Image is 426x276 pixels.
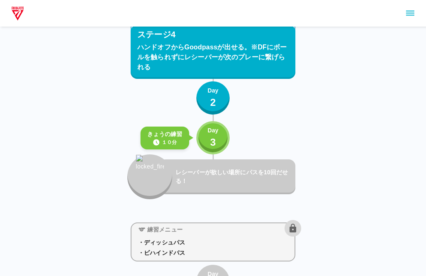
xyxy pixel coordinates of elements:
button: Day2 [196,81,230,115]
p: Day [208,126,218,135]
p: ハンドオフからGoodpassが出せる。※DFにボールを触られずにレシーバーが次のプレーに繋げられる [137,42,289,72]
p: 2 [210,95,216,110]
p: レシーバーが欲しい場所にパスを10回だせる！ [176,168,292,186]
button: sidemenu [403,6,417,20]
button: locked_fire_icon [127,154,172,199]
p: 3 [210,135,216,150]
img: dummy [10,5,25,22]
p: ・ディッシュパス [138,238,288,247]
button: Day3 [196,121,230,154]
p: 練習メニュー [147,225,183,234]
p: ステージ4 [137,28,176,41]
p: １０分 [162,139,177,146]
p: きょうの練習 [147,130,183,139]
p: Day [208,86,218,95]
p: ・ビハインドパス [138,249,288,257]
img: locked_fire_icon [136,155,164,189]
